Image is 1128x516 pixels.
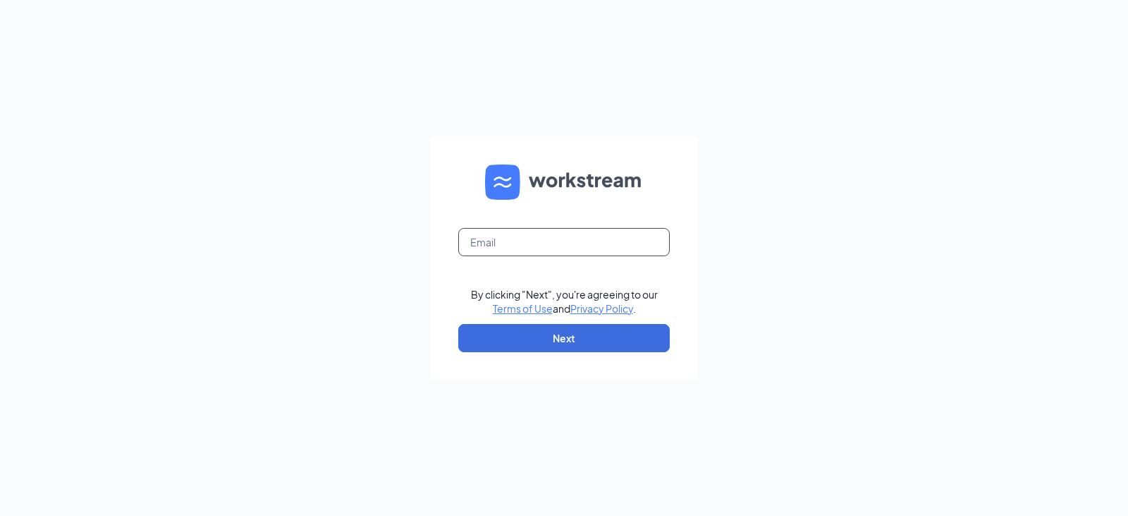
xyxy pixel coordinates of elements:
a: Terms of Use [493,302,553,315]
input: Email [458,228,670,256]
a: Privacy Policy [570,302,633,315]
button: Next [458,324,670,352]
img: WS logo and Workstream text [485,164,643,200]
div: By clicking "Next", you're agreeing to our and . [471,287,658,316]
